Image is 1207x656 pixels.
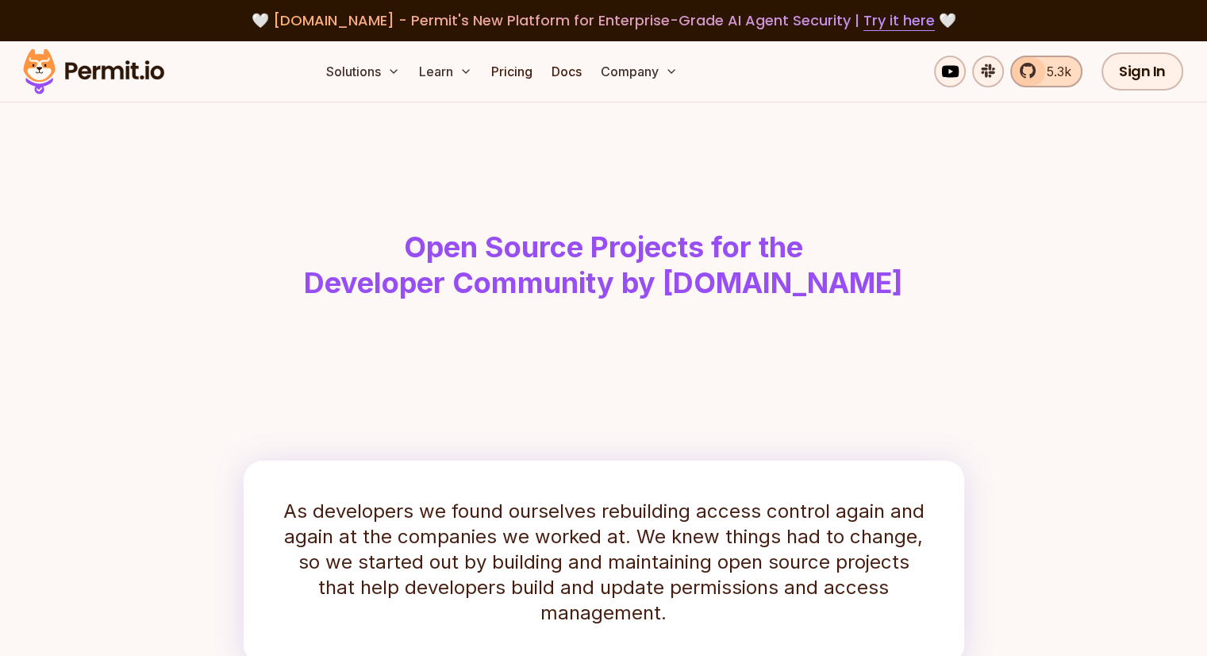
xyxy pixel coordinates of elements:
a: Docs [545,56,588,87]
a: Sign In [1101,52,1183,91]
h1: Open Source Projects for the Developer Community by [DOMAIN_NAME] [198,230,1010,302]
span: 5.3k [1037,62,1071,81]
img: Permit logo [16,44,171,98]
a: Try it here [863,10,935,31]
button: Learn [413,56,479,87]
span: [DOMAIN_NAME] - Permit's New Platform for Enterprise-Grade AI Agent Security | [273,10,935,30]
a: Pricing [485,56,539,87]
a: 5.3k [1010,56,1082,87]
button: Solutions [320,56,406,87]
p: As developers we found ourselves rebuilding access control again and again at the companies we wo... [282,499,926,626]
button: Company [594,56,684,87]
div: 🤍 🤍 [38,10,1169,32]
